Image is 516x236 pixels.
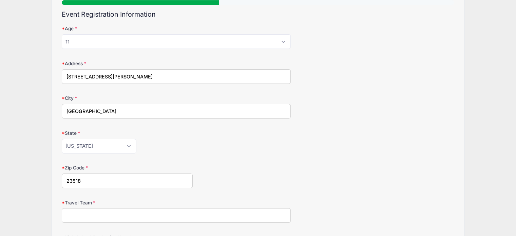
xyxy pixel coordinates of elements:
h2: Event Registration Information [62,11,454,18]
label: Travel Team [62,199,193,206]
label: Address [62,60,193,67]
input: xxxxx [62,174,193,188]
label: City [62,95,193,102]
label: Age [62,25,193,32]
label: Zip Code [62,164,193,171]
label: State [62,130,193,137]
